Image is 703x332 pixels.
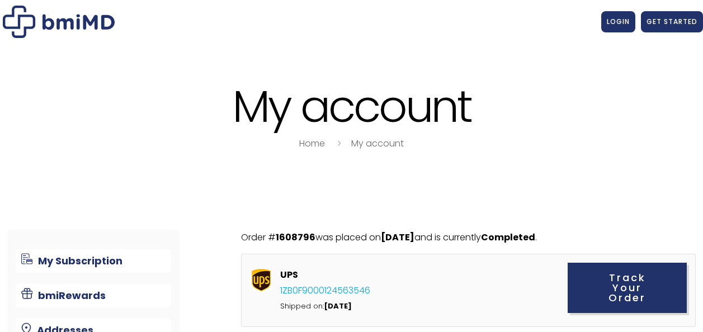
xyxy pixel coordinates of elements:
img: ups.png [250,269,272,291]
span: LOGIN [607,17,630,26]
i: breadcrumbs separator [333,137,345,150]
a: Home [299,137,325,150]
mark: 1608796 [276,231,315,244]
a: bmiRewards [16,284,171,307]
strong: UPS [280,267,522,283]
a: My Subscription [16,249,171,273]
img: My account [3,6,115,38]
p: Order # was placed on and is currently . [241,230,696,245]
span: GET STARTED [647,17,697,26]
strong: [DATE] [324,301,352,311]
div: Shipped on: [280,298,525,314]
a: LOGIN [601,11,635,32]
a: 1ZB0F9000124563546 [280,284,370,297]
a: GET STARTED [641,11,703,32]
mark: Completed [481,231,535,244]
mark: [DATE] [381,231,414,244]
a: Track Your Order [568,263,687,313]
a: My account [351,137,404,150]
